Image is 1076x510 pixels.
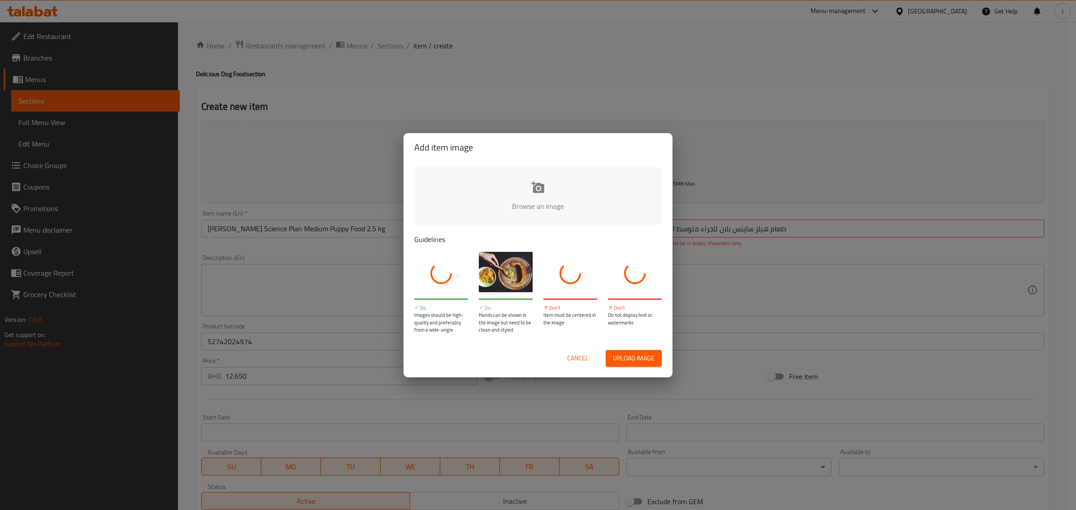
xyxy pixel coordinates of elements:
p: Do not display text or watermarks [608,311,662,326]
button: Upload image [606,350,662,367]
h2: Add item image [414,140,662,155]
p: Don't [608,304,662,312]
p: Images should be high-quality and preferably from a wide-angle [414,311,468,334]
span: Cancel [567,353,589,364]
p: Hands can be shown in the image but need to be clean and styled [479,311,533,334]
p: Item must be centered in the image [543,311,597,326]
p: Don't [543,304,597,312]
img: guide-img-2@3x.jpg [479,252,533,292]
span: Upload image [613,353,655,364]
p: Do [414,304,468,312]
button: Cancel [564,350,592,367]
p: Do [479,304,533,312]
p: Guidelines [414,234,662,245]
